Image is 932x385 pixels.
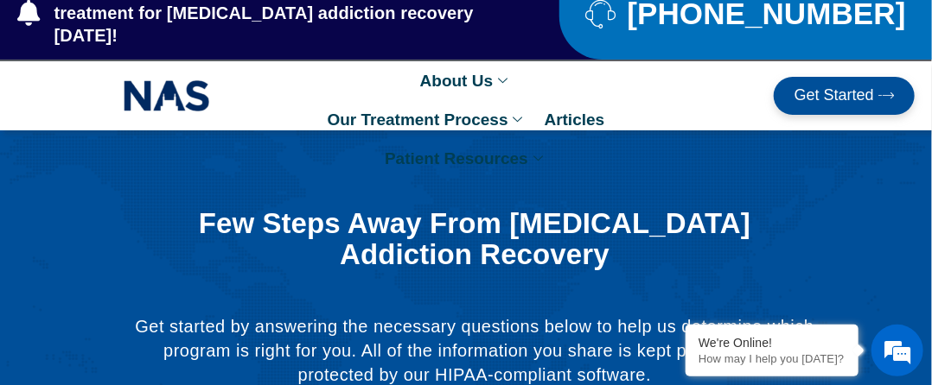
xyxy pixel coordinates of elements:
[412,61,520,100] a: About Us
[176,208,774,271] h1: Few Steps Away From [MEDICAL_DATA] Addiction Recovery
[795,87,874,104] span: Get Started
[774,77,915,115] a: Get Started
[699,336,846,350] div: We're Online!
[319,100,536,139] a: Our Treatment Process
[623,3,906,24] span: [PHONE_NUMBER]
[124,76,210,116] img: NAS_email_signature-removebg-preview.png
[376,139,556,178] a: Patient Resources
[536,100,614,139] a: Articles
[699,352,846,365] p: How may I help you today?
